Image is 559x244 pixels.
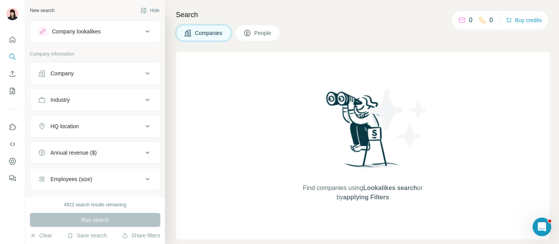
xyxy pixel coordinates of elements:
span: Lookalikes search [363,185,417,191]
img: Surfe Illustration - Woman searching with binoculars [323,89,403,176]
button: Use Surfe API [6,137,19,151]
iframe: Intercom live chat [533,218,551,236]
button: Save search [67,232,107,239]
button: Feedback [6,171,19,185]
button: Search [6,50,19,64]
div: Company [50,70,74,77]
img: Surfe Illustration - Stars [363,83,433,153]
button: Clear [30,232,52,239]
button: Company [30,64,160,83]
button: Use Surfe on LinkedIn [6,120,19,134]
h4: Search [176,9,550,20]
div: New search [30,7,54,14]
button: Employees (size) [30,170,160,188]
button: HQ location [30,117,160,136]
button: Quick start [6,33,19,47]
button: Industry [30,91,160,109]
p: 0 [490,16,493,25]
span: People [254,29,272,37]
span: Companies [195,29,223,37]
button: Dashboard [6,154,19,168]
div: 4922 search results remaining [64,201,127,208]
div: Company lookalikes [52,28,101,35]
div: Employees (size) [50,175,92,183]
div: HQ location [50,122,79,130]
button: Company lookalikes [30,22,160,41]
button: Enrich CSV [6,67,19,81]
div: Industry [50,96,70,104]
span: applying Filters [343,194,389,200]
button: Annual revenue ($) [30,143,160,162]
img: Avatar [6,8,19,20]
button: Hide [135,5,165,16]
button: Share filters [122,232,160,239]
p: Company information [30,51,160,58]
span: Find companies using or by [300,183,425,202]
div: Annual revenue ($) [50,149,97,157]
button: Buy credits [506,15,542,26]
button: My lists [6,84,19,98]
p: 0 [469,16,472,25]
